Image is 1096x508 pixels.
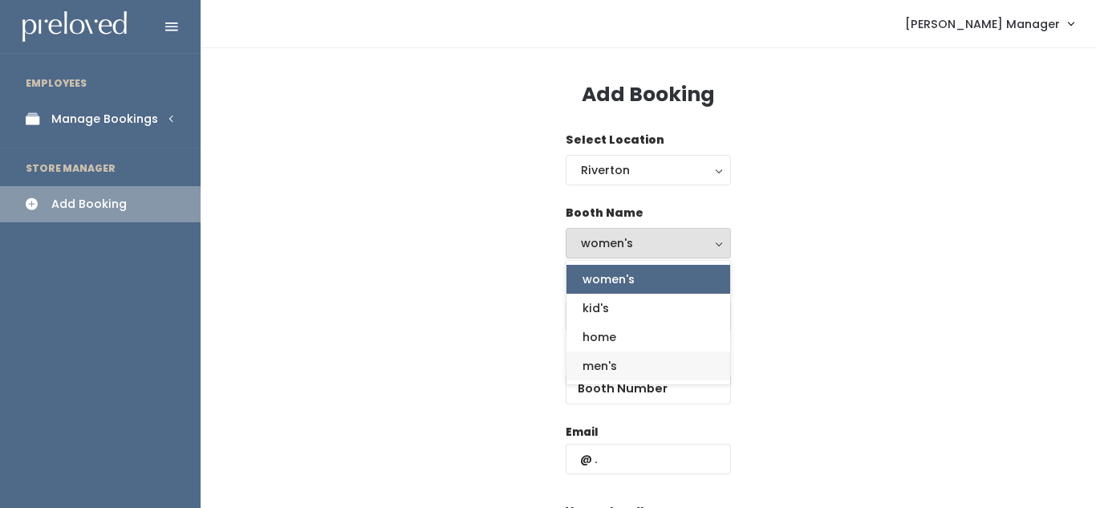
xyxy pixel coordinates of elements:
[583,357,617,375] span: men's
[583,328,616,346] span: home
[566,132,664,148] label: Select Location
[889,6,1090,41] a: [PERSON_NAME] Manager
[566,444,731,474] input: @ .
[905,15,1060,33] span: [PERSON_NAME] Manager
[566,205,643,221] label: Booth Name
[566,155,731,185] button: Riverton
[566,425,598,441] label: Email
[22,11,127,43] img: preloved logo
[51,196,127,213] div: Add Booking
[583,270,635,288] span: women's
[583,299,609,317] span: kid's
[566,228,731,258] button: women's
[582,83,715,106] h3: Add Booking
[566,374,731,404] input: Booth Number
[51,111,158,128] div: Manage Bookings
[581,234,716,252] div: women's
[581,161,716,179] div: Riverton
